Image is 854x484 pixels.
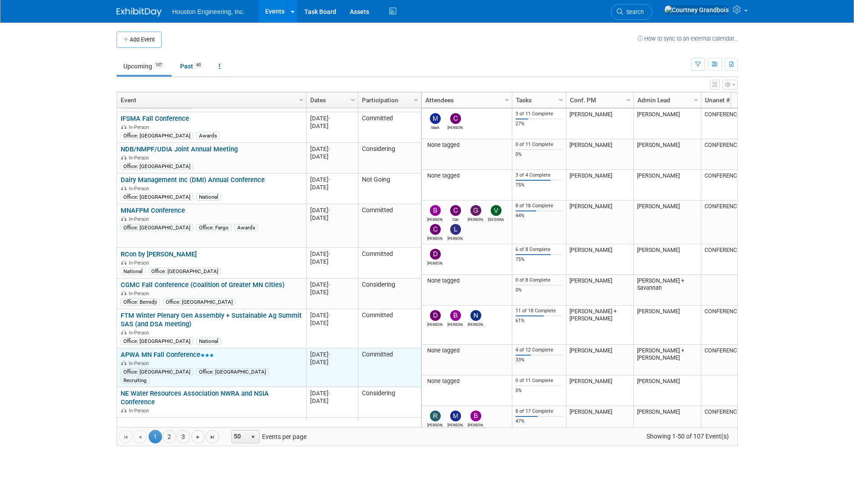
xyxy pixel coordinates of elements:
a: Column Settings [624,92,633,106]
img: In-Person Event [121,216,127,221]
a: NE Water Resources Association NWRA and NSIA Conference [121,389,269,406]
a: Column Settings [556,92,566,106]
a: 3 [176,430,190,443]
td: Considering [358,387,421,418]
td: [PERSON_NAME] [566,170,633,201]
img: Chris Otterness [430,224,441,235]
a: FTM Winter Plenary Gen Assembly + Sustainable Ag Summit SAS (and DSA meeting) [121,311,302,328]
div: Vienne Guncheon [488,216,504,222]
div: [DATE] [310,389,354,397]
div: Drew Kessler [427,321,443,327]
td: Considering [358,143,421,174]
img: Mark Jacobs [430,113,441,124]
span: In-Person [129,330,152,336]
div: Lisa Odens [447,235,463,241]
span: - [329,251,330,257]
div: [DATE] [310,311,354,319]
td: [PERSON_NAME] [633,109,701,139]
a: Unanet # (if applicable) [705,92,763,108]
span: In-Person [129,408,152,414]
a: Column Settings [691,92,701,106]
div: None tagged [425,142,508,149]
div: 61% [515,318,562,324]
div: [DATE] [310,250,354,258]
div: Office: [GEOGRAPHIC_DATA] [121,224,193,231]
div: None tagged [425,172,508,179]
td: [PERSON_NAME] [566,375,633,406]
a: Column Settings [348,92,358,106]
img: In-Person Event [121,155,127,160]
span: Go to the next page [194,434,202,441]
div: [DATE] [310,288,354,296]
td: [PERSON_NAME] [633,139,701,170]
img: Dennis McAlpine [430,249,441,260]
div: Awards [196,132,220,139]
img: Brian Fischer [470,411,481,421]
a: IFSMA Fall Conference [121,114,189,123]
div: [DATE] [310,319,354,327]
span: In-Person [129,155,152,161]
a: CGMC Fall Conference (Coalition of Greater MN Cities) [121,281,285,289]
div: None tagged [425,347,508,354]
div: 3 of 11 Complete [515,111,562,117]
td: [PERSON_NAME] + [PERSON_NAME] [566,306,633,345]
div: 0% [515,388,562,394]
span: Column Settings [625,96,632,104]
td: [PERSON_NAME] [566,406,633,437]
a: Column Settings [296,92,306,106]
td: Committed [358,418,421,448]
td: [PERSON_NAME] [633,306,701,345]
span: Column Settings [412,96,420,104]
a: Upcoming107 [117,58,172,75]
td: [PERSON_NAME] [633,170,701,201]
div: Greg Thompson [468,216,483,222]
a: Admin Lead [637,92,695,108]
td: CONFERENCE-0035 [701,345,768,375]
a: Past60 [173,58,210,75]
img: Brian Fischer [450,310,461,321]
a: Dairy Management Inc (DMI) Annual Conference [121,176,265,184]
div: 47% [515,418,562,425]
td: Committed [358,248,421,279]
div: Office: [GEOGRAPHIC_DATA] [121,368,193,375]
td: Committed [358,309,421,348]
span: - [329,281,330,288]
img: Charles Ikenberry [450,113,461,124]
div: 8 of 18 Complete [515,203,562,209]
div: Recruiting [121,377,149,384]
div: [DATE] [310,176,354,183]
td: [PERSON_NAME] [566,275,633,306]
div: [DATE] [310,214,354,222]
td: [PERSON_NAME] [566,244,633,275]
span: - [329,146,330,152]
span: In-Person [129,361,152,366]
span: select [249,434,257,441]
span: Houston Engineering, Inc. [172,8,245,15]
td: [PERSON_NAME] + [PERSON_NAME] [633,345,701,375]
td: [PERSON_NAME] [566,345,633,375]
span: 107 [153,62,165,68]
div: [DATE] [310,153,354,160]
td: [PERSON_NAME] [633,201,701,244]
span: 1 [149,430,162,443]
img: Nathaniel Baeumler [470,310,481,321]
span: Column Settings [692,96,700,104]
span: Column Settings [503,96,511,104]
span: - [329,312,330,319]
div: Office: Fargo [196,224,231,231]
div: [DATE] [310,258,354,265]
span: Go to the previous page [136,434,144,441]
td: CONFERENCE-0024 [701,306,768,345]
div: Office: [GEOGRAPHIC_DATA] [121,132,193,139]
div: Office: Bemidji [121,298,160,306]
td: [PERSON_NAME] [566,201,633,244]
td: [PERSON_NAME] [566,109,633,139]
a: Go to the first page [119,430,132,443]
td: CONFERENCE-0034 [701,170,768,201]
img: In-Person Event [121,361,127,365]
img: In-Person Event [121,124,127,129]
div: Mark Jacobs [427,124,443,130]
span: - [329,115,330,122]
div: 44% [515,213,562,219]
div: Nathaniel Baeumler [468,321,483,327]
